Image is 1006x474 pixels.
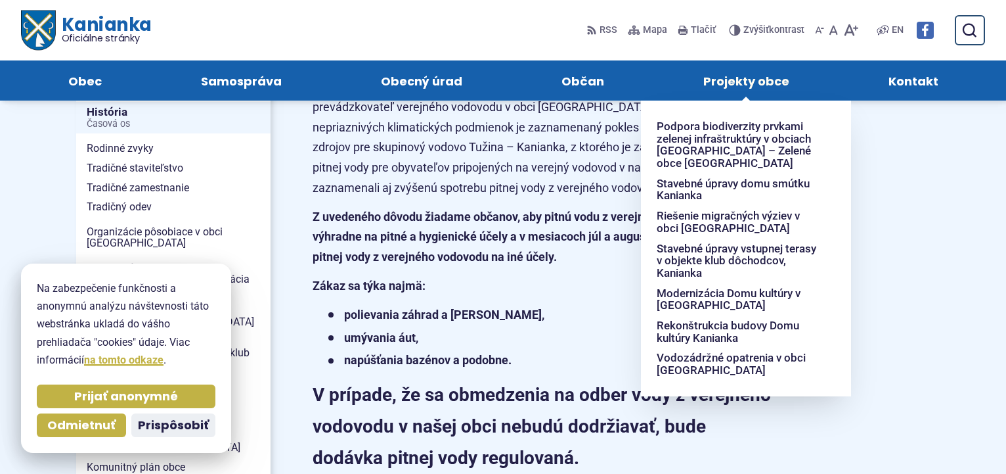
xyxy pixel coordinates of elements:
[691,25,716,36] span: Tlačiť
[87,258,260,301] span: Slovenský zväz zdravotne postihnutých základná organizácia Kanianka
[657,174,820,206] a: Stavebné úpravy domu smútku Kanianka
[827,16,841,44] button: Nastaviť pôvodnú veľkosť písma
[87,222,260,253] span: Organizácie pôsobiace v obci [GEOGRAPHIC_DATA]
[313,78,779,199] p: Stredoslovenská vodárenská prevádzková spoločnosť, a.s. – Závod Prievidza ako prevádzkovateľ vere...
[657,116,820,174] a: Podpora biodiverzity prvkami zelenej infraštruktúry v obciach [GEOGRAPHIC_DATA] – Zelené obce [GE...
[344,308,544,321] strong: polievania záhrad a [PERSON_NAME],
[657,206,820,238] a: Riešenie migračných výziev v obci [GEOGRAPHIC_DATA]
[84,354,164,366] a: na tomto odkaze
[525,60,640,101] a: Občan
[313,279,426,293] strong: Zákaz sa týka najmä:
[643,22,667,38] span: Mapa
[47,418,116,433] span: Odmietnuť
[76,178,271,198] a: Tradičné zamestnanie
[852,60,974,101] a: Kontakt
[743,24,769,36] span: Zvýšiť
[138,418,209,433] span: Prispôsobiť
[729,16,807,44] button: Zvýšiťkontrast
[657,348,820,380] a: Vodozádržné opatrenia v obci [GEOGRAPHIC_DATA]
[703,60,789,101] span: Projekty obce
[917,22,934,39] img: Prejsť na Facebook stránku
[76,139,271,158] a: Rodinné zvyky
[68,60,102,101] span: Obec
[201,60,282,101] span: Samospráva
[74,389,178,404] span: Prijať anonymné
[657,239,820,283] a: Stavebné úpravy vstupnej terasy v objekte klub dôchodcov, Kanianka
[21,11,152,51] a: Logo Kanianka, prejsť na domovskú stránku.
[76,158,271,178] a: Tradičné staviteľstvo
[344,353,512,367] strong: napúšťania bazénov a podobne.
[87,178,260,198] span: Tradičné zamestnanie
[87,158,260,178] span: Tradičné staviteľstvo
[892,22,904,38] span: EN
[37,385,215,408] button: Prijať anonymné
[657,316,820,348] a: Rekonštrukcia budovy Domu kultúry Kanianka
[889,22,906,38] a: EN
[625,16,670,44] a: Mapa
[87,119,260,130] span: Časová os
[313,210,776,264] strong: Z uvedeného dôvodu žiadame občanov, aby pitnú vodu z verejného vodovodu odoberali výhradne na pit...
[344,60,498,101] a: Obecný úrad
[675,16,718,44] button: Tlačiť
[812,16,827,44] button: Zmenšiť veľkosť písma
[87,139,260,158] span: Rodinné zvyky
[76,102,271,134] a: HistóriaČasová os
[657,283,820,316] a: Modernizácia Domu kultúry v [GEOGRAPHIC_DATA]
[131,414,215,437] button: Prispôsobiť
[344,331,418,344] strong: umývania áut,
[600,22,617,38] span: RSS
[62,34,152,43] span: Oficiálne stránky
[841,16,861,44] button: Zväčšiť veľkosť písma
[888,60,938,101] span: Kontakt
[381,60,462,101] span: Obecný úrad
[667,60,825,101] a: Projekty obce
[87,197,260,217] span: Tradičný odev
[55,16,151,43] span: Kanianka
[32,60,138,101] a: Obec
[37,414,126,437] button: Odmietnuť
[76,197,271,217] a: Tradičný odev
[87,102,260,134] span: História
[164,60,318,101] a: Samospráva
[561,60,604,101] span: Občan
[743,25,804,36] span: kontrast
[21,11,55,51] img: Prejsť na domovskú stránku
[76,222,271,253] a: Organizácie pôsobiace v obci [GEOGRAPHIC_DATA]
[586,16,620,44] a: RSS
[76,258,271,301] a: Slovenský zväz zdravotne postihnutých základná organizácia Kanianka
[37,279,215,369] p: Na zabezpečenie funkčnosti a anonymnú analýzu návštevnosti táto webstránka ukladá do vášho prehli...
[313,384,771,468] strong: V prípade, že sa obmedzenia na odber vody z verejného vodovodu v našej obci nebudú dodržiavať, bu...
